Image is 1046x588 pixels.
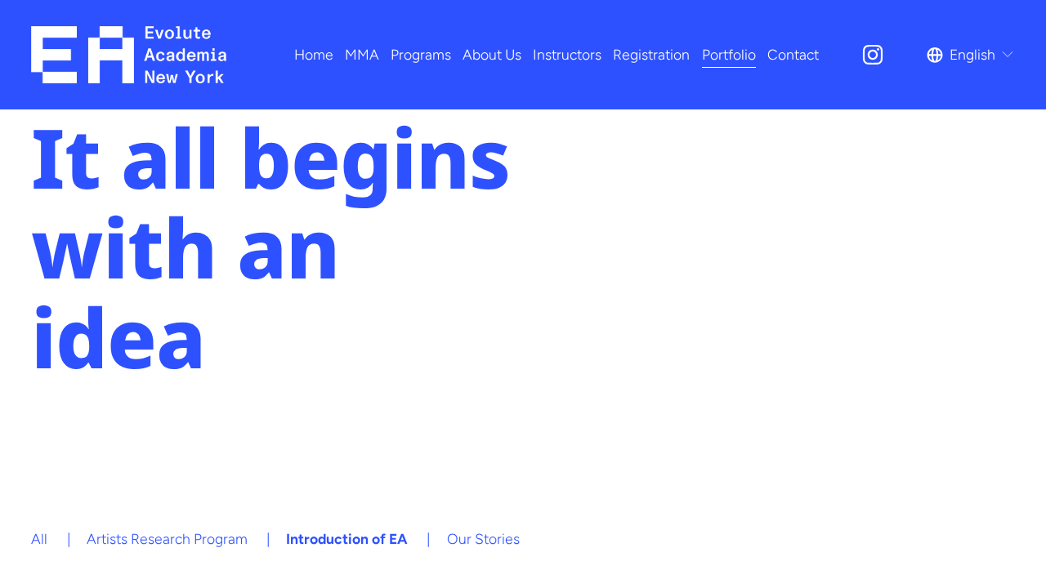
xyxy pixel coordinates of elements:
[427,530,431,547] span: |
[345,40,379,69] a: folder dropdown
[463,40,521,69] a: About Us
[860,42,885,67] a: Instagram
[87,530,248,547] a: Artists Research Program
[447,530,520,547] a: Our Stories
[533,40,601,69] a: Instructors
[613,40,690,69] a: Registration
[391,40,451,69] a: folder dropdown
[950,42,995,68] span: English
[294,40,333,69] a: Home
[927,40,1015,69] div: language picker
[767,40,819,69] a: Contact
[266,530,270,547] span: |
[286,530,408,547] a: Introduction of EA
[31,101,530,391] span: It all begins with an idea
[702,40,756,69] a: Portfolio
[31,26,226,83] img: EA
[31,530,47,547] a: All
[391,42,451,68] span: Programs
[67,530,71,547] span: |
[345,42,379,68] span: MMA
